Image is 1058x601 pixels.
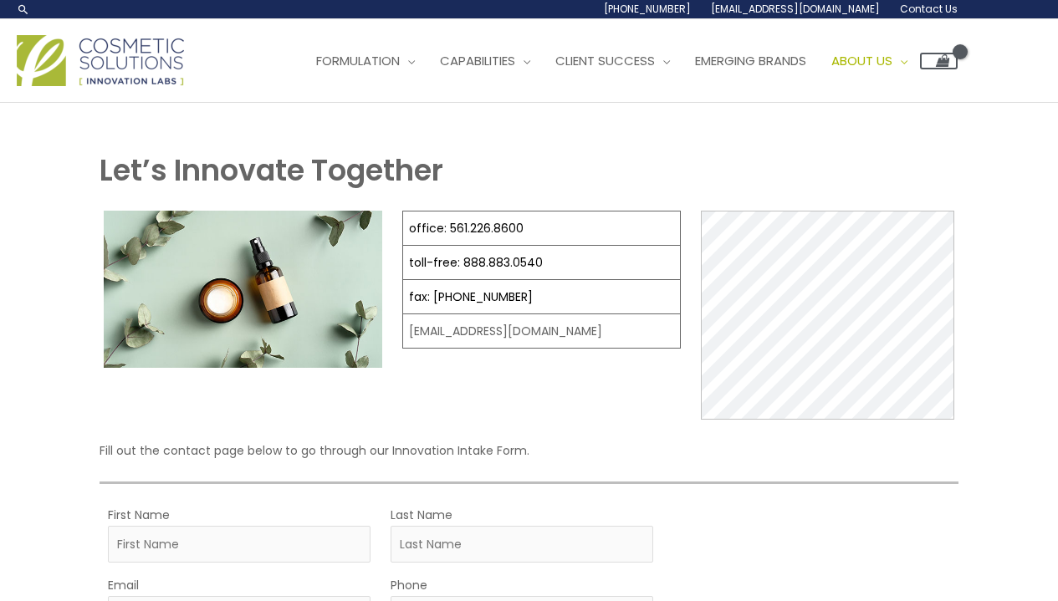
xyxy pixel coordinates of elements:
[391,504,452,526] label: Last Name
[104,211,382,368] img: Contact page image for private label skincare manufacturer Cosmetic solutions shows a skin care b...
[17,35,184,86] img: Cosmetic Solutions Logo
[831,52,892,69] span: About Us
[100,440,958,461] p: Fill out the contact page below to go through our Innovation Intake Form.
[316,52,400,69] span: Formulation
[391,574,427,596] label: Phone
[440,52,515,69] span: Capabilities
[409,220,524,237] a: office: 561.226.8600
[403,314,681,349] td: [EMAIL_ADDRESS][DOMAIN_NAME]
[304,36,427,86] a: Formulation
[409,254,543,271] a: toll-free: 888.883.0540
[920,53,958,69] a: View Shopping Cart, empty
[711,2,880,16] span: [EMAIL_ADDRESS][DOMAIN_NAME]
[543,36,682,86] a: Client Success
[391,526,653,563] input: Last Name
[409,288,533,305] a: fax: [PHONE_NUMBER]
[291,36,958,86] nav: Site Navigation
[819,36,920,86] a: About Us
[604,2,691,16] span: [PHONE_NUMBER]
[17,3,30,16] a: Search icon link
[108,504,170,526] label: First Name
[682,36,819,86] a: Emerging Brands
[900,2,958,16] span: Contact Us
[108,526,371,563] input: First Name
[695,52,806,69] span: Emerging Brands
[555,52,655,69] span: Client Success
[108,574,139,596] label: Email
[427,36,543,86] a: Capabilities
[100,150,443,191] strong: Let’s Innovate Together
